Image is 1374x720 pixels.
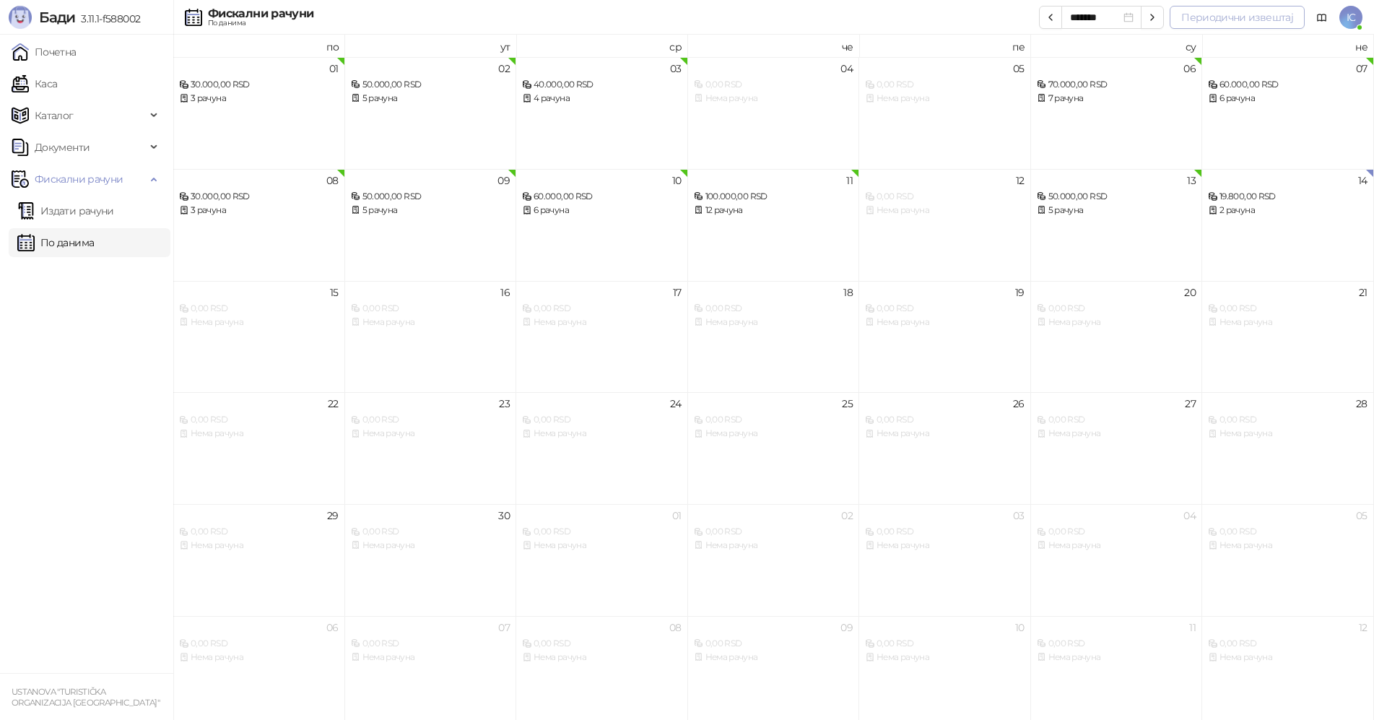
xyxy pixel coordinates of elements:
td: 2025-09-03 [516,57,688,169]
div: 0,00 RSD [1037,302,1196,316]
div: 04 [1183,511,1196,521]
div: Нема рачуна [694,92,853,105]
td: 2025-09-17 [516,281,688,393]
div: 06 [326,623,339,633]
small: USTANOVA "TURISTIČKA ORGANIZACIJA [GEOGRAPHIC_DATA]" [12,687,160,708]
div: 11 [1189,623,1196,633]
div: 5 рачуна [351,92,510,105]
div: Нема рачуна [522,539,682,552]
div: 0,00 RSD [1208,302,1368,316]
th: су [1031,35,1203,57]
div: Нема рачуна [1208,316,1368,329]
div: 07 [498,623,510,633]
div: 27 [1185,399,1196,409]
td: 2025-09-24 [516,392,688,504]
td: 2025-09-28 [1202,392,1374,504]
div: 14 [1358,175,1368,186]
div: Нема рачуна [1208,427,1368,441]
td: 2025-09-29 [173,504,345,616]
div: 3 рачуна [179,92,339,105]
div: 0,00 RSD [694,413,853,427]
div: 0,00 RSD [865,190,1025,204]
div: По данима [208,19,313,27]
div: 0,00 RSD [694,637,853,651]
a: Почетна [12,38,77,66]
td: 2025-09-12 [859,169,1031,281]
div: 04 [840,64,853,74]
div: 0,00 RSD [1208,525,1368,539]
td: 2025-09-20 [1031,281,1203,393]
div: Нема рачуна [1208,651,1368,664]
div: 12 [1359,623,1368,633]
div: 22 [328,399,339,409]
div: 01 [329,64,339,74]
div: Нема рачуна [351,316,510,329]
div: 0,00 RSD [351,302,510,316]
div: 5 рачуна [351,204,510,217]
div: Нема рачуна [351,539,510,552]
div: 23 [499,399,510,409]
td: 2025-09-27 [1031,392,1203,504]
td: 2025-09-10 [516,169,688,281]
div: Нема рачуна [179,539,339,552]
td: 2025-09-19 [859,281,1031,393]
div: 07 [1356,64,1368,74]
div: 19 [1015,287,1025,298]
div: 0,00 RSD [694,525,853,539]
div: 0,00 RSD [179,637,339,651]
div: Нема рачуна [522,651,682,664]
th: ут [345,35,517,57]
td: 2025-09-01 [173,57,345,169]
div: 0,00 RSD [1208,413,1368,427]
div: Нема рачуна [865,92,1025,105]
div: Нема рачуна [179,316,339,329]
span: Фискални рачуни [35,165,123,194]
div: 11 [846,175,853,186]
div: 28 [1356,399,1368,409]
td: 2025-09-11 [688,169,860,281]
div: 5 рачуна [1037,204,1196,217]
div: 15 [330,287,339,298]
div: 0,00 RSD [865,78,1025,92]
td: 2025-09-06 [1031,57,1203,169]
div: 6 рачуна [522,204,682,217]
div: Фискални рачуни [208,8,313,19]
img: Logo [9,6,32,29]
th: не [1202,35,1374,57]
div: 30.000,00 RSD [179,78,339,92]
div: Нема рачуна [694,316,853,329]
div: 09 [497,175,510,186]
div: Нема рачуна [179,427,339,441]
div: 60.000,00 RSD [1208,78,1368,92]
div: 02 [498,64,510,74]
div: 0,00 RSD [179,413,339,427]
td: 2025-09-07 [1202,57,1374,169]
td: 2025-09-25 [688,392,860,504]
div: 0,00 RSD [865,302,1025,316]
a: Документација [1310,6,1334,29]
div: Нема рачуна [1208,539,1368,552]
div: Нема рачуна [865,539,1025,552]
th: по [173,35,345,57]
td: 2025-09-30 [345,504,517,616]
div: 26 [1013,399,1025,409]
td: 2025-09-04 [688,57,860,169]
td: 2025-09-08 [173,169,345,281]
td: 2025-09-23 [345,392,517,504]
div: 08 [669,623,682,633]
div: 30.000,00 RSD [179,190,339,204]
div: 0,00 RSD [1037,413,1196,427]
td: 2025-10-03 [859,504,1031,616]
div: 10 [672,175,682,186]
div: 19.800,00 RSD [1208,190,1368,204]
div: 10 [1015,623,1025,633]
div: 0,00 RSD [179,302,339,316]
td: 2025-10-02 [688,504,860,616]
td: 2025-09-02 [345,57,517,169]
td: 2025-09-09 [345,169,517,281]
div: 24 [670,399,682,409]
div: 12 рачуна [694,204,853,217]
div: 09 [840,623,853,633]
td: 2025-09-05 [859,57,1031,169]
span: 3.11.1-f588002 [75,12,140,25]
